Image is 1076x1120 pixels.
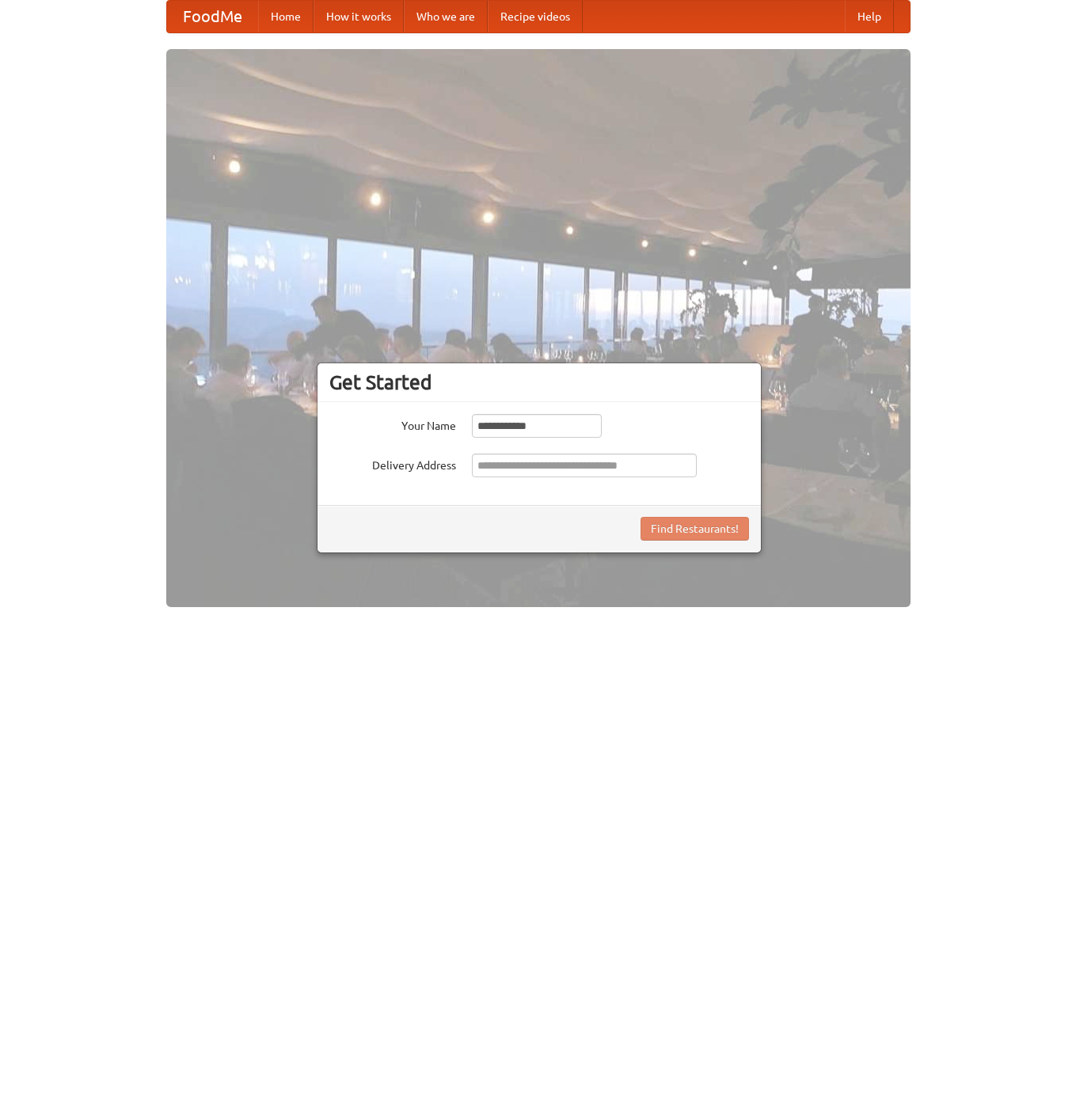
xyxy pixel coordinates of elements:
[167,1,258,32] a: FoodMe
[488,1,583,32] a: Recipe videos
[845,1,894,32] a: Help
[329,414,456,434] label: Your Name
[329,370,749,394] h3: Get Started
[404,1,488,32] a: Who we are
[258,1,314,32] a: Home
[641,517,749,541] button: Find Restaurants!
[329,454,456,473] label: Delivery Address
[314,1,404,32] a: How it works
